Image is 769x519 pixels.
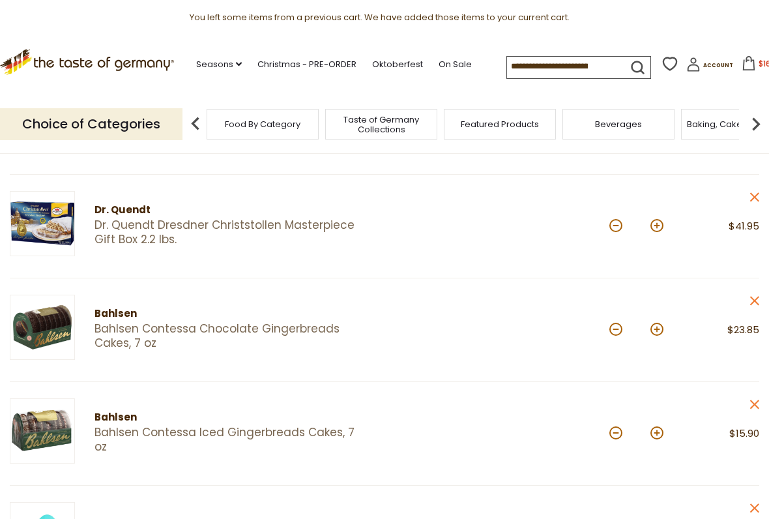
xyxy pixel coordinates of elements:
[257,57,356,72] a: Christmas - PRE-ORDER
[439,57,472,72] a: On Sale
[94,322,362,350] a: Bahlsen Contessa Chocolate Gingerbreads Cakes, 7 oz
[595,119,642,129] a: Beverages
[225,119,300,129] a: Food By Category
[94,426,362,454] a: Bahlsen Contessa Iced Gingerbreads Cakes, 7 oz
[10,398,75,464] img: Bahlsen Contessa Iced Gingerbreads Cakes, 7 oz
[94,306,362,322] div: Bahlsen
[329,115,433,134] a: Taste of Germany Collections
[94,202,362,218] div: Dr. Quendt
[10,191,75,256] img: Dr. Quendt Dresdner Christstollen Masterpiece Gift Box 2.2 lbs.
[94,218,362,246] a: Dr. Quendt Dresdner Christstollen Masterpiece Gift Box 2.2 lbs.
[196,57,242,72] a: Seasons
[461,119,539,129] a: Featured Products
[729,426,759,440] span: $15.90
[94,409,362,426] div: Bahlsen
[10,295,75,360] img: Bahlsen Contessa Chocolate Gingerbreads Cakes, 7 oz
[686,57,733,76] a: Account
[729,219,759,233] span: $41.95
[727,323,759,336] span: $23.85
[182,111,209,137] img: previous arrow
[372,57,423,72] a: Oktoberfest
[703,62,733,69] span: Account
[743,111,769,137] img: next arrow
